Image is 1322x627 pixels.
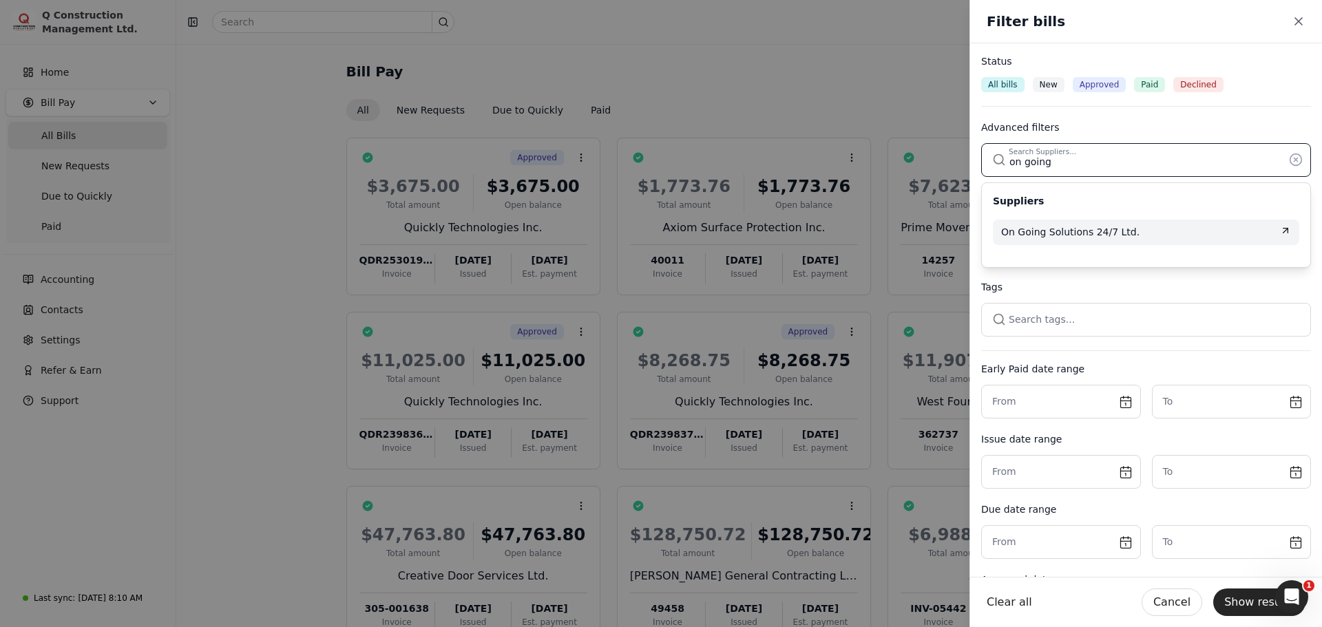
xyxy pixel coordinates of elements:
button: To [1152,525,1312,559]
h2: Suppliers [993,194,1044,209]
div: Tags [981,280,1311,295]
label: From [992,465,1016,479]
div: Advanced filters [981,120,1311,135]
span: Declined [1180,78,1217,91]
button: To [1152,385,1312,418]
button: New [1033,77,1064,92]
span: Approved [1080,78,1120,91]
button: Declined [1173,77,1224,92]
span: 1 [1303,580,1314,591]
button: To [1152,455,1312,489]
iframe: Intercom live chat [1275,580,1308,613]
div: Status [981,54,1311,69]
button: Paid [1134,77,1165,92]
div: Due date range [981,502,1311,517]
span: Paid [1141,78,1158,91]
label: To [1163,535,1173,549]
button: Show results [1213,588,1305,616]
div: Early Paid date range [981,362,1311,376]
button: Cancel [1142,588,1202,616]
span: New [1040,78,1058,91]
button: Approved [1073,77,1126,92]
button: Clear all [987,588,1032,616]
button: From [981,455,1141,489]
button: All bills [981,77,1025,92]
span: All bills [988,78,1018,91]
label: To [1163,394,1173,409]
span: On Going Solutions 24/7 Ltd. [1001,225,1140,240]
h2: Filter bills [987,11,1065,32]
label: To [1163,465,1173,479]
label: From [992,394,1016,409]
label: From [992,535,1016,549]
button: From [981,525,1141,559]
div: Issue date range [981,432,1311,447]
button: From [981,385,1141,418]
div: Approved date range [981,573,1311,587]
